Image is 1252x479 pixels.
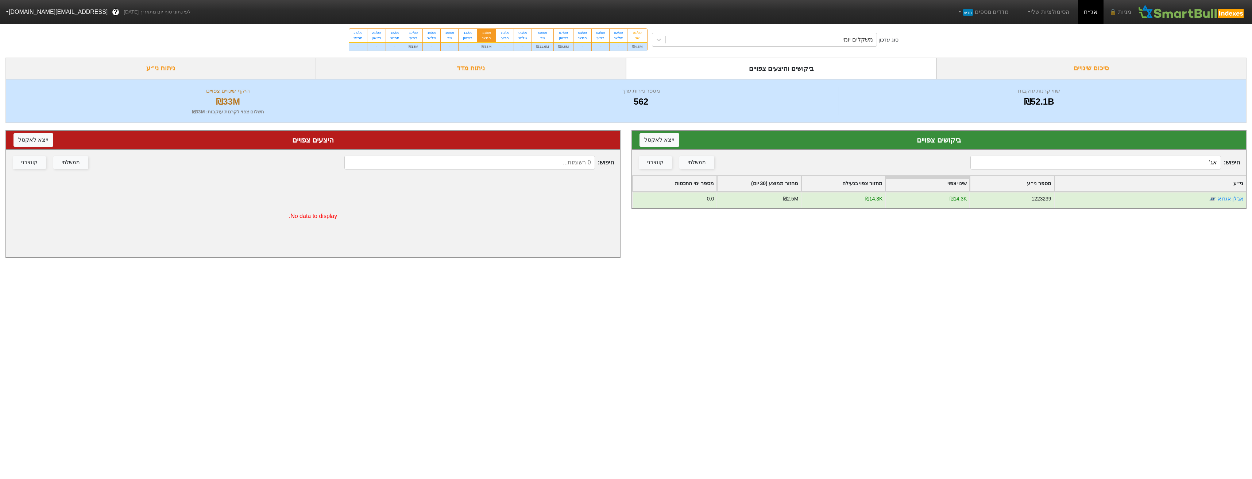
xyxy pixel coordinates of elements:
div: 0.0 [707,195,714,203]
div: ₪33M [477,42,496,51]
span: חיפוש : [344,156,614,170]
div: 10/09 [501,30,509,35]
div: 21/09 [372,30,381,35]
div: היצעים צפויים [13,135,613,145]
div: 15/09 [445,30,454,35]
div: 04/09 [578,30,587,35]
div: חמישי [482,35,491,40]
div: ₪4.6M [627,42,647,51]
div: 11/09 [482,30,491,35]
div: שלישי [614,35,623,40]
div: - [459,42,477,51]
div: שני [536,35,549,40]
div: רביעי [409,35,418,40]
button: ממשלתי [679,156,714,169]
div: 01/09 [632,30,642,35]
div: ₪9.8M [554,42,573,51]
div: חמישי [353,35,363,40]
div: - [386,42,404,51]
div: ניתוח ני״ע [5,58,316,79]
div: Toggle SortBy [717,176,801,191]
span: חיפוש : [970,156,1240,170]
div: - [573,42,591,51]
div: 07/09 [558,30,569,35]
div: No data to display. [6,175,620,257]
div: - [441,42,458,51]
a: אג'לן אגח א [1218,196,1243,202]
div: ₪33M [15,95,441,108]
div: ראשון [558,35,569,40]
div: Toggle SortBy [801,176,885,191]
div: ₪13M [404,42,423,51]
div: 09/09 [518,30,527,35]
div: ממשלתי [62,159,80,167]
div: 16/09 [427,30,436,35]
div: ₪52.1B [841,95,1237,108]
div: 562 [445,95,837,108]
div: ₪14.3K [865,195,882,203]
button: קונצרני [13,156,46,169]
div: ראשון [372,35,381,40]
div: ₪11.6M [532,42,553,51]
div: מספר ניירות ערך [445,87,837,95]
button: קונצרני [639,156,672,169]
button: ייצא לאקסל [13,133,53,147]
div: 18/09 [390,30,399,35]
div: ₪14.3K [950,195,967,203]
div: סוג עדכון [878,36,899,44]
div: - [610,42,627,51]
div: - [592,42,609,51]
div: רביעי [596,35,605,40]
div: Toggle SortBy [886,176,969,191]
div: - [514,42,532,51]
div: ניתוח מדד [316,58,626,79]
div: 02/09 [614,30,623,35]
div: 17/09 [409,30,418,35]
div: ראשון [463,35,472,40]
div: קונצרני [21,159,38,167]
div: - [496,42,514,51]
span: לפי נתוני סוף יום מתאריך [DATE] [124,8,190,16]
button: ממשלתי [53,156,88,169]
div: שני [445,35,454,40]
div: 1223239 [1031,195,1051,203]
a: הסימולציות שלי [1023,5,1072,19]
div: חמישי [390,35,399,40]
div: - [349,42,367,51]
div: היקף שינויים צפויים [15,87,441,95]
div: ביקושים והיצעים צפויים [626,58,936,79]
div: 08/09 [536,30,549,35]
div: - [423,42,440,51]
div: ממשלתי [688,159,706,167]
button: ייצא לאקסל [639,133,679,147]
div: ביקושים צפויים [639,135,1239,145]
div: משקלים יומי [842,35,873,44]
div: שלישי [518,35,527,40]
div: תשלום צפוי לקרנות עוקבות : ₪33M [15,108,441,116]
img: tase link [1209,195,1216,203]
span: ? [114,7,118,17]
div: קונצרני [647,159,664,167]
div: סיכום שינויים [936,58,1247,79]
input: 562 רשומות... [970,156,1221,170]
div: Toggle SortBy [633,176,716,191]
span: חדש [963,9,973,16]
div: - [367,42,386,51]
div: חמישי [578,35,587,40]
a: מדדים נוספיםחדש [954,5,1012,19]
div: רביעי [501,35,509,40]
div: שווי קרנות עוקבות [841,87,1237,95]
div: Toggle SortBy [1055,176,1246,191]
div: שלישי [427,35,436,40]
img: SmartBull [1137,5,1246,19]
div: שני [632,35,642,40]
div: 03/09 [596,30,605,35]
div: 25/09 [353,30,363,35]
div: 14/09 [463,30,472,35]
div: ₪2.5M [783,195,798,203]
input: 0 רשומות... [344,156,595,170]
div: Toggle SortBy [970,176,1054,191]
